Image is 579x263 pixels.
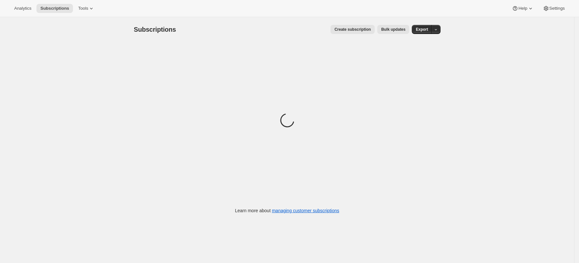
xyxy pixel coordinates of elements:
[381,27,405,32] span: Bulk updates
[377,25,409,34] button: Bulk updates
[412,25,432,34] button: Export
[134,26,176,33] span: Subscriptions
[14,6,31,11] span: Analytics
[74,4,98,13] button: Tools
[330,25,375,34] button: Create subscription
[235,207,339,214] p: Learn more about
[539,4,569,13] button: Settings
[518,6,527,11] span: Help
[78,6,88,11] span: Tools
[40,6,69,11] span: Subscriptions
[508,4,537,13] button: Help
[272,208,339,213] a: managing customer subscriptions
[549,6,565,11] span: Settings
[334,27,371,32] span: Create subscription
[416,27,428,32] span: Export
[10,4,35,13] button: Analytics
[36,4,73,13] button: Subscriptions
